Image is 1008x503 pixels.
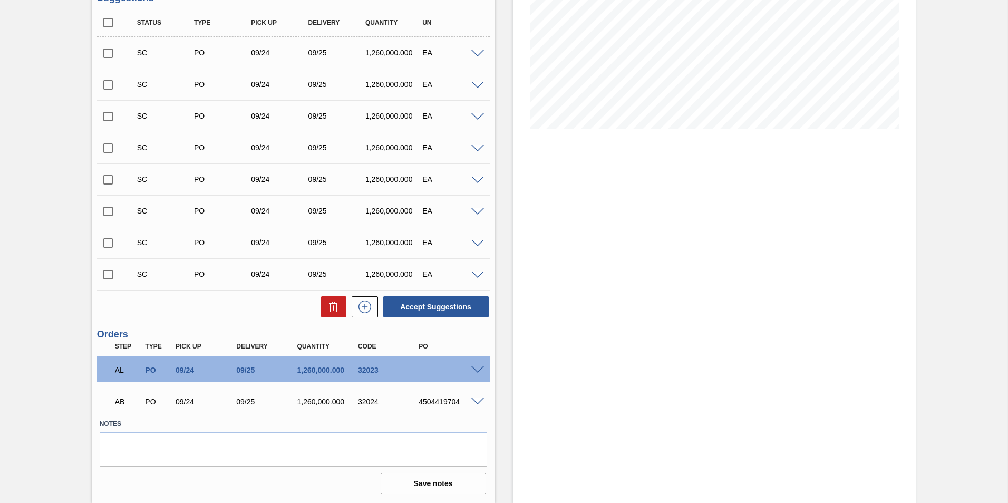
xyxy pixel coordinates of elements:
div: Accept Suggestions [378,295,490,318]
div: Purchase order [191,80,255,89]
div: Delivery [306,19,370,26]
div: 09/24/2025 [248,270,312,278]
div: 09/25/2025 [306,238,370,247]
div: Purchase order [191,49,255,57]
div: 09/24/2025 [248,238,312,247]
div: Code [355,343,423,350]
div: 1,260,000.000 [363,143,427,152]
h3: Orders [97,329,490,340]
div: 09/25/2025 [306,143,370,152]
div: 4504419704 [416,398,484,406]
div: 09/25/2025 [306,207,370,215]
div: Purchase order [142,398,174,406]
div: 09/24/2025 [173,398,241,406]
div: 09/25/2025 [306,80,370,89]
button: Accept Suggestions [383,296,489,317]
div: Suggestion Created [134,175,198,183]
div: Suggestion Created [134,49,198,57]
div: Pick up [173,343,241,350]
div: Quantity [295,343,363,350]
div: 1,260,000.000 [363,238,427,247]
div: 1,260,000.000 [363,49,427,57]
div: 09/25/2025 [306,49,370,57]
div: Delete Suggestions [316,296,346,317]
div: EA [420,238,483,247]
p: AB [115,398,141,406]
div: EA [420,143,483,152]
div: Purchase order [191,238,255,247]
div: EA [420,207,483,215]
div: Delivery [234,343,302,350]
p: AL [115,366,141,374]
div: EA [420,112,483,120]
button: Save notes [381,473,486,494]
div: EA [420,49,483,57]
div: 32023 [355,366,423,374]
div: Awaiting Load Composition [112,359,144,382]
div: Suggestion Created [134,80,198,89]
div: 1,260,000.000 [363,270,427,278]
div: Purchase order [191,270,255,278]
div: PO [416,343,484,350]
div: 09/24/2025 [248,207,312,215]
div: EA [420,270,483,278]
div: Type [142,343,174,350]
div: Suggestion Created [134,238,198,247]
div: Pick up [248,19,312,26]
div: Purchase order [191,143,255,152]
div: 09/25/2025 [306,112,370,120]
div: 09/25/2025 [234,398,302,406]
div: Purchase order [191,112,255,120]
div: 1,260,000.000 [363,112,427,120]
div: 09/24/2025 [173,366,241,374]
div: Suggestion Created [134,270,198,278]
div: Suggestion Created [134,207,198,215]
div: Suggestion Created [134,112,198,120]
div: 09/24/2025 [248,175,312,183]
div: Step [112,343,144,350]
div: 09/25/2025 [306,270,370,278]
div: 09/25/2025 [234,366,302,374]
div: 1,260,000.000 [363,80,427,89]
div: 09/24/2025 [248,80,312,89]
div: 09/24/2025 [248,49,312,57]
div: Status [134,19,198,26]
div: 32024 [355,398,423,406]
div: Type [191,19,255,26]
div: 09/25/2025 [306,175,370,183]
div: Suggestion Created [134,143,198,152]
div: New suggestion [346,296,378,317]
label: Notes [100,417,487,432]
div: 1,260,000.000 [363,175,427,183]
div: 09/24/2025 [248,112,312,120]
div: Quantity [363,19,427,26]
div: 1,260,000.000 [295,366,363,374]
div: 1,260,000.000 [363,207,427,215]
div: Awaiting Billing [112,390,144,413]
div: EA [420,175,483,183]
div: Purchase order [191,175,255,183]
div: UN [420,19,483,26]
div: Purchase order [191,207,255,215]
div: Purchase order [142,366,174,374]
div: 1,260,000.000 [295,398,363,406]
div: EA [420,80,483,89]
div: 09/24/2025 [248,143,312,152]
